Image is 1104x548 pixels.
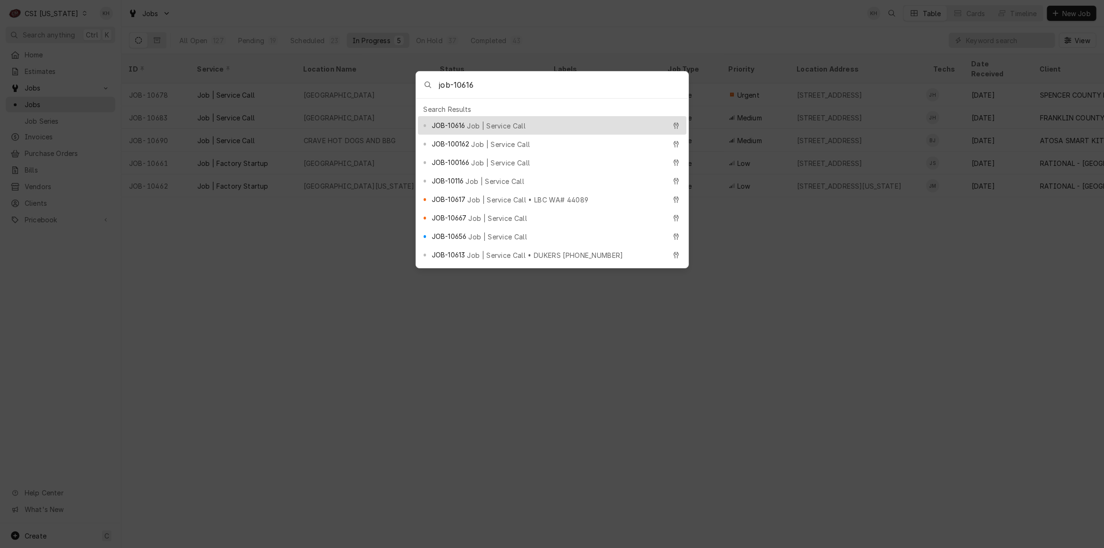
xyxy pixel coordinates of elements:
[432,231,466,241] span: JOB-10656
[472,158,530,168] span: Job | Service Call
[432,250,465,260] span: JOB-10613
[432,176,464,186] span: JOB-10116
[416,71,689,268] div: Global Command Menu
[468,232,527,242] span: Job | Service Call
[467,121,526,131] span: Job | Service Call
[432,194,465,204] span: JOB-10617
[432,139,470,149] span: JOB-100162
[432,157,470,167] span: JOB-100166
[432,120,465,130] span: JOB-10616
[465,176,524,186] span: Job | Service Call
[432,213,466,223] span: JOB-10667
[418,102,687,116] div: Search Results
[467,195,588,205] span: Job | Service Call • LBC WA# 44089
[467,250,623,260] span: Job | Service Call • DUKERS [PHONE_NUMBER]
[439,72,688,98] input: Search anything
[468,213,527,223] span: Job | Service Call
[472,139,530,149] span: Job | Service Call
